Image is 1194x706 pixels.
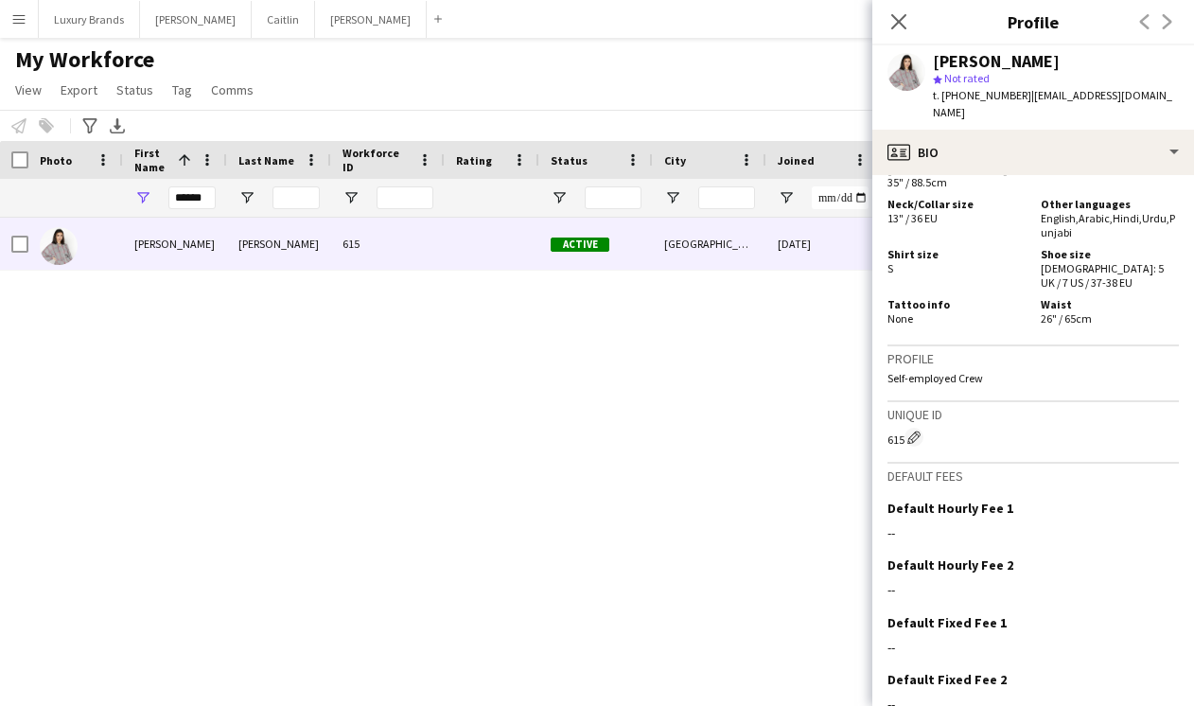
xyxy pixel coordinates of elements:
[887,247,1026,261] h5: Shirt size
[944,71,990,85] span: Not rated
[331,218,445,270] div: 615
[1142,211,1169,225] span: Urdu ,
[887,350,1179,367] h3: Profile
[211,81,254,98] span: Comms
[551,153,588,168] span: Status
[238,189,255,206] button: Open Filter Menu
[551,189,568,206] button: Open Filter Menu
[887,614,1007,631] h3: Default Fixed Fee 1
[140,1,252,38] button: [PERSON_NAME]
[933,88,1031,102] span: t. [PHONE_NUMBER]
[456,153,492,168] span: Rating
[1113,211,1142,225] span: Hindi ,
[872,9,1194,34] h3: Profile
[116,81,153,98] span: Status
[585,186,641,209] input: Status Filter Input
[887,297,1026,311] h5: Tattoo info
[227,218,331,270] div: [PERSON_NAME]
[887,468,1179,485] h3: Default fees
[123,218,227,270] div: [PERSON_NAME]
[653,218,766,270] div: [GEOGRAPHIC_DATA]
[172,81,192,98] span: Tag
[134,146,170,174] span: First Name
[106,115,129,137] app-action-btn: Export XLSX
[1041,297,1179,311] h5: Waist
[551,238,609,252] span: Active
[40,153,72,168] span: Photo
[887,197,1026,211] h5: Neck/Collar size
[887,524,1179,541] div: --
[252,1,315,38] button: Caitlin
[1041,211,1079,225] span: English ,
[109,78,161,102] a: Status
[887,175,947,189] span: 35" / 88.5cm
[15,45,154,74] span: My Workforce
[812,186,869,209] input: Joined Filter Input
[887,406,1179,423] h3: Unique ID
[377,186,433,209] input: Workforce ID Filter Input
[887,581,1179,598] div: --
[872,130,1194,175] div: Bio
[887,371,1179,385] p: Self-employed Crew
[933,53,1060,70] div: [PERSON_NAME]
[778,189,795,206] button: Open Filter Menu
[887,556,1013,574] h3: Default Hourly Fee 2
[887,261,893,275] span: S
[40,227,78,265] img: Akbari Parker
[61,81,97,98] span: Export
[1041,311,1092,326] span: 26" / 65cm
[238,153,294,168] span: Last Name
[15,81,42,98] span: View
[165,78,200,102] a: Tag
[1041,261,1164,290] span: [DEMOGRAPHIC_DATA]: 5 UK / 7 US / 37-38 EU
[168,186,216,209] input: First Name Filter Input
[79,115,101,137] app-action-btn: Advanced filters
[272,186,320,209] input: Last Name Filter Input
[664,189,681,206] button: Open Filter Menu
[1041,211,1175,239] span: Punjabi
[53,78,105,102] a: Export
[887,428,1179,447] div: 615
[664,153,686,168] span: City
[1079,211,1113,225] span: Arabic ,
[342,189,360,206] button: Open Filter Menu
[778,153,815,168] span: Joined
[1041,247,1179,261] h5: Shoe size
[315,1,427,38] button: [PERSON_NAME]
[134,189,151,206] button: Open Filter Menu
[1041,197,1179,211] h5: Other languages
[203,78,261,102] a: Comms
[887,211,938,225] span: 13" / 36 EU
[698,186,755,209] input: City Filter Input
[342,146,411,174] span: Workforce ID
[933,88,1172,119] span: | [EMAIL_ADDRESS][DOMAIN_NAME]
[766,218,880,270] div: [DATE]
[887,671,1007,688] h3: Default Fixed Fee 2
[887,639,1179,656] div: --
[887,311,913,326] span: None
[8,78,49,102] a: View
[887,500,1013,517] h3: Default Hourly Fee 1
[39,1,140,38] button: Luxury Brands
